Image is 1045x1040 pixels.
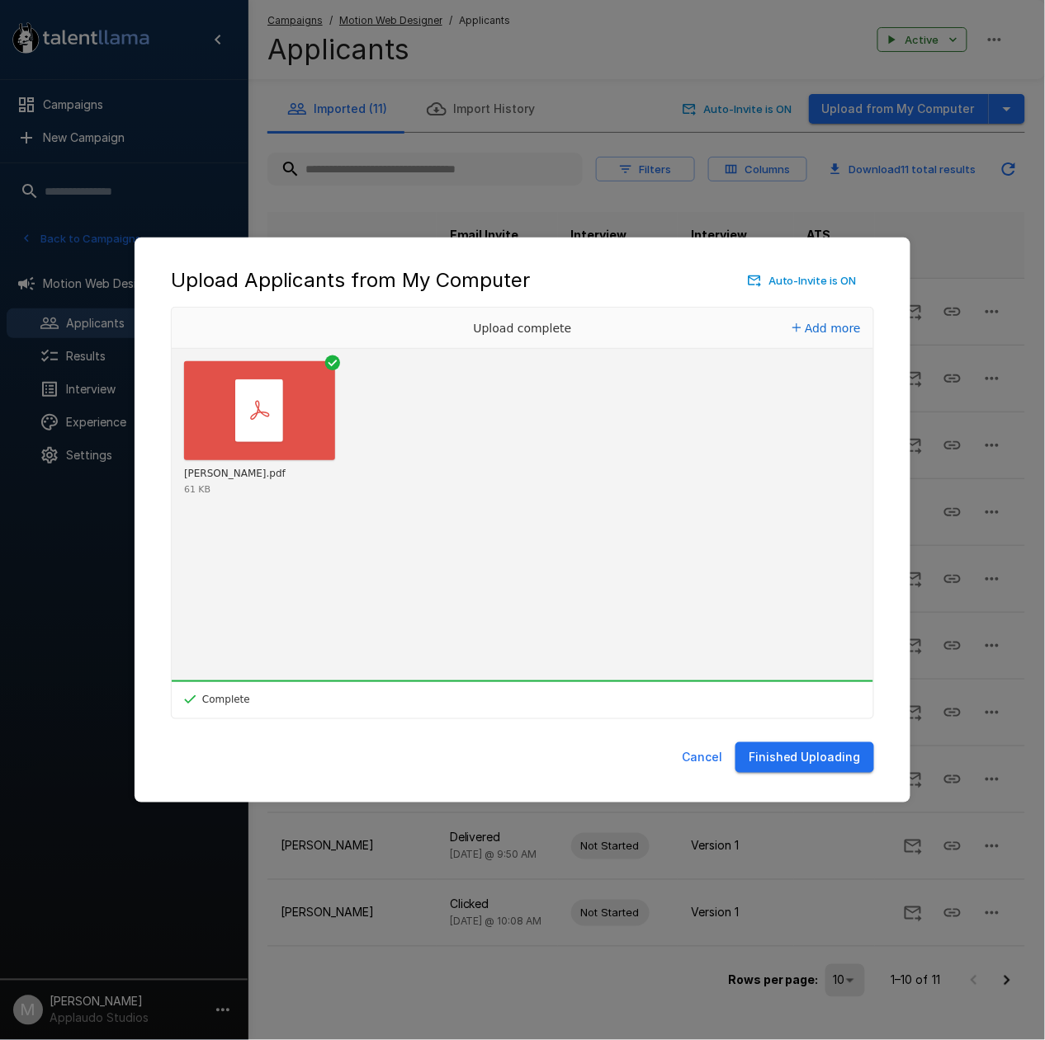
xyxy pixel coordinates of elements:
div: Complete [172,680,253,718]
button: Add more files [786,317,868,340]
div: 61 KB [184,485,210,494]
div: Upload Applicants from My Computer [171,267,874,294]
button: Finished Uploading [735,742,874,773]
button: Cancel [675,742,729,773]
div: Alberto_Garcia.pdf [184,468,286,481]
div: Complete [184,694,250,704]
div: Upload complete [399,308,646,349]
button: Auto-Invite is ON [745,268,861,294]
span: Add more [805,322,861,335]
div: Uppy Dashboard [171,307,874,719]
div: 100% [172,680,873,682]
